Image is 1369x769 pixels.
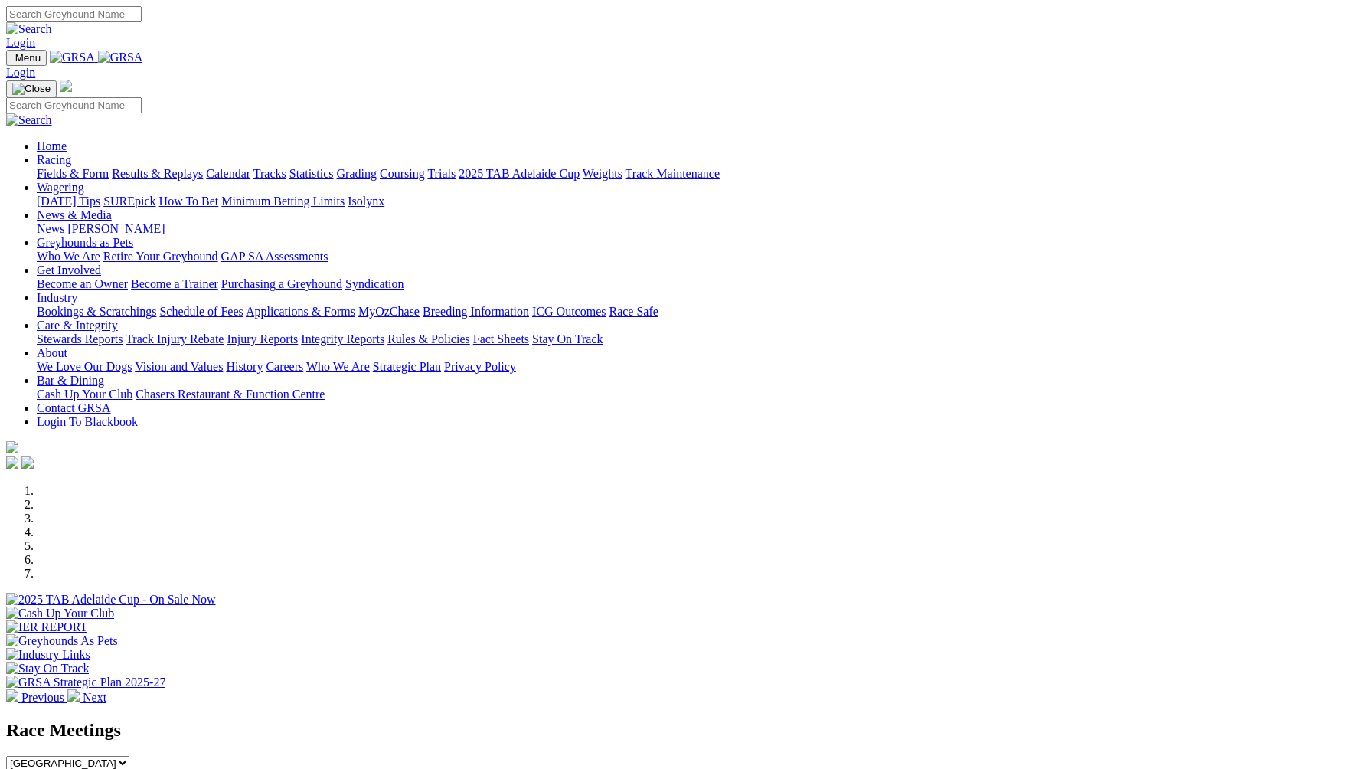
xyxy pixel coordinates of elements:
img: 2025 TAB Adelaide Cup - On Sale Now [6,593,216,607]
a: [PERSON_NAME] [67,222,165,235]
a: Fact Sheets [473,332,529,345]
div: News & Media [37,222,1363,236]
a: History [226,360,263,373]
a: Login To Blackbook [37,415,138,428]
a: Become an Owner [37,277,128,290]
a: Become a Trainer [131,277,218,290]
a: Isolynx [348,195,384,208]
a: Stewards Reports [37,332,123,345]
span: Next [83,691,106,704]
a: Applications & Forms [246,305,355,318]
a: Fields & Form [37,167,109,180]
a: Tracks [253,167,286,180]
img: GRSA Strategic Plan 2025-27 [6,676,165,689]
a: Purchasing a Greyhound [221,277,342,290]
img: twitter.svg [21,456,34,469]
button: Toggle navigation [6,50,47,66]
img: Search [6,113,52,127]
h2: Race Meetings [6,720,1363,741]
input: Search [6,97,142,113]
img: Close [12,83,51,95]
a: Care & Integrity [37,319,118,332]
a: Calendar [206,167,250,180]
a: Track Injury Rebate [126,332,224,345]
a: How To Bet [159,195,219,208]
a: Chasers Restaurant & Function Centre [136,388,325,401]
a: Wagering [37,181,84,194]
div: Care & Integrity [37,332,1363,346]
a: Retire Your Greyhound [103,250,218,263]
a: 2025 TAB Adelaide Cup [459,167,580,180]
div: About [37,360,1363,374]
a: Privacy Policy [444,360,516,373]
div: Greyhounds as Pets [37,250,1363,263]
a: Bookings & Scratchings [37,305,156,318]
div: Get Involved [37,277,1363,291]
a: Who We Are [37,250,100,263]
a: Stay On Track [532,332,603,345]
a: Bar & Dining [37,374,104,387]
input: Search [6,6,142,22]
a: Cash Up Your Club [37,388,132,401]
a: GAP SA Assessments [221,250,328,263]
a: [DATE] Tips [37,195,100,208]
a: Contact GRSA [37,401,110,414]
a: Schedule of Fees [159,305,243,318]
img: logo-grsa-white.png [60,80,72,92]
a: Syndication [345,277,404,290]
a: Next [67,691,106,704]
img: Stay On Track [6,662,89,676]
a: Track Maintenance [626,167,720,180]
a: Integrity Reports [301,332,384,345]
a: Results & Replays [112,167,203,180]
img: facebook.svg [6,456,18,469]
a: Coursing [380,167,425,180]
a: Injury Reports [227,332,298,345]
div: Racing [37,167,1363,181]
a: Grading [337,167,377,180]
a: News & Media [37,208,112,221]
a: Login [6,36,35,49]
div: Wagering [37,195,1363,208]
a: Rules & Policies [387,332,470,345]
a: Home [37,139,67,152]
span: Previous [21,691,64,704]
a: Industry [37,291,77,304]
a: Race Safe [609,305,658,318]
a: Who We Are [306,360,370,373]
a: Login [6,66,35,79]
a: Weights [583,167,622,180]
a: Previous [6,691,67,704]
img: GRSA [98,51,143,64]
a: Get Involved [37,263,101,277]
div: Industry [37,305,1363,319]
a: Racing [37,153,71,166]
img: GRSA [50,51,95,64]
img: chevron-right-pager-white.svg [67,689,80,702]
img: Cash Up Your Club [6,607,114,620]
a: Greyhounds as Pets [37,236,133,249]
img: Search [6,22,52,36]
img: Industry Links [6,648,90,662]
span: Menu [15,52,41,64]
a: ICG Outcomes [532,305,606,318]
a: News [37,222,64,235]
a: SUREpick [103,195,155,208]
img: chevron-left-pager-white.svg [6,689,18,702]
a: We Love Our Dogs [37,360,132,373]
a: About [37,346,67,359]
a: Trials [427,167,456,180]
button: Toggle navigation [6,80,57,97]
img: IER REPORT [6,620,87,634]
a: MyOzChase [358,305,420,318]
img: logo-grsa-white.png [6,441,18,453]
a: Strategic Plan [373,360,441,373]
a: Careers [266,360,303,373]
a: Minimum Betting Limits [221,195,345,208]
img: Greyhounds As Pets [6,634,118,648]
a: Statistics [289,167,334,180]
a: Breeding Information [423,305,529,318]
a: Vision and Values [135,360,223,373]
div: Bar & Dining [37,388,1363,401]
